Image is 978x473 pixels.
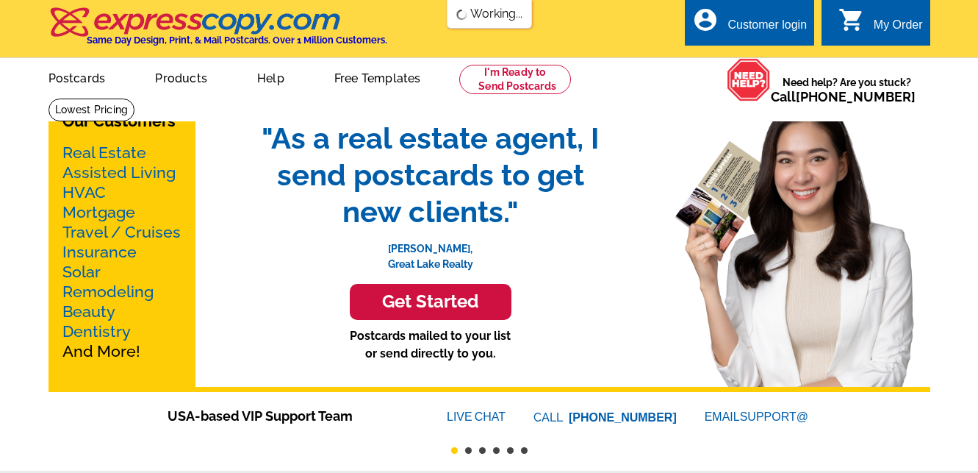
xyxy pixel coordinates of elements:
a: Products [132,60,231,94]
span: Need help? Are you stuck? [771,75,923,104]
a: Same Day Design, Print, & Mail Postcards. Over 1 Million Customers. [48,18,387,46]
a: shopping_cart My Order [838,16,923,35]
a: Real Estate [62,143,146,162]
p: Postcards mailed to your list or send directly to you. [247,327,614,363]
span: USA-based VIP Support Team [168,406,403,426]
a: [PHONE_NUMBER] [796,89,916,104]
div: Customer login [727,18,807,39]
button: 3 of 6 [479,447,486,454]
img: help [727,58,771,102]
button: 6 of 6 [521,447,528,454]
button: 5 of 6 [507,447,514,454]
a: LIVECHAT [447,410,506,423]
a: Travel / Cruises [62,223,181,241]
a: Insurance [62,243,137,261]
a: Beauty [62,302,115,321]
font: CALL [533,409,565,427]
span: "As a real estate agent, I send postcards to get new clients." [247,120,614,230]
h4: Same Day Design, Print, & Mail Postcards. Over 1 Million Customers. [87,35,387,46]
p: And More! [62,143,181,361]
a: Assisted Living [62,163,176,182]
span: Call [771,89,916,104]
a: Get Started [247,284,614,320]
a: Dentistry [62,322,131,341]
i: account_circle [692,7,719,33]
button: 1 of 6 [451,447,458,454]
a: Free Templates [311,60,445,94]
a: Solar [62,263,101,281]
a: Remodeling [62,282,154,301]
a: Postcards [25,60,129,94]
font: SUPPORT@ [740,408,810,426]
a: Mortgage [62,203,135,221]
button: 2 of 6 [465,447,472,454]
a: EMAILSUPPORT@ [705,410,810,423]
button: 4 of 6 [493,447,500,454]
p: [PERSON_NAME], Great Lake Realty [247,230,614,272]
h3: Get Started [368,291,493,313]
a: Help [234,60,308,94]
div: My Order [874,18,923,39]
i: shopping_cart [838,7,865,33]
a: HVAC [62,183,106,202]
a: [PHONE_NUMBER] [569,411,677,424]
font: LIVE [447,408,475,426]
img: loading... [456,9,467,21]
a: account_circle Customer login [692,16,807,35]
